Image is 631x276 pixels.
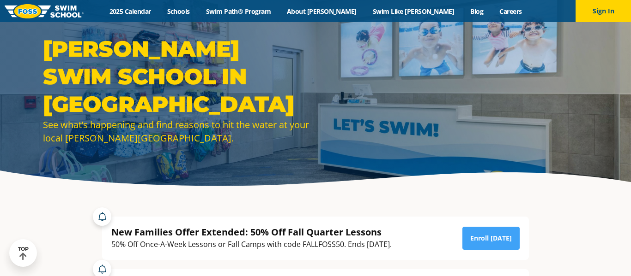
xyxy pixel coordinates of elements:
[43,35,311,118] h1: [PERSON_NAME] Swim School in [GEOGRAPHIC_DATA]
[43,118,311,145] div: See what’s happening and find reasons to hit the water at your local [PERSON_NAME][GEOGRAPHIC_DATA].
[491,7,530,16] a: Careers
[364,7,462,16] a: Swim Like [PERSON_NAME]
[159,7,198,16] a: Schools
[462,7,491,16] a: Blog
[279,7,365,16] a: About [PERSON_NAME]
[111,238,392,251] div: 50% Off Once-A-Week Lessons or Fall Camps with code FALLFOSS50. Ends [DATE].
[198,7,279,16] a: Swim Path® Program
[5,4,84,18] img: FOSS Swim School Logo
[101,7,159,16] a: 2025 Calendar
[111,226,392,238] div: New Families Offer Extended: 50% Off Fall Quarter Lessons
[18,246,29,260] div: TOP
[462,227,520,250] a: Enroll [DATE]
